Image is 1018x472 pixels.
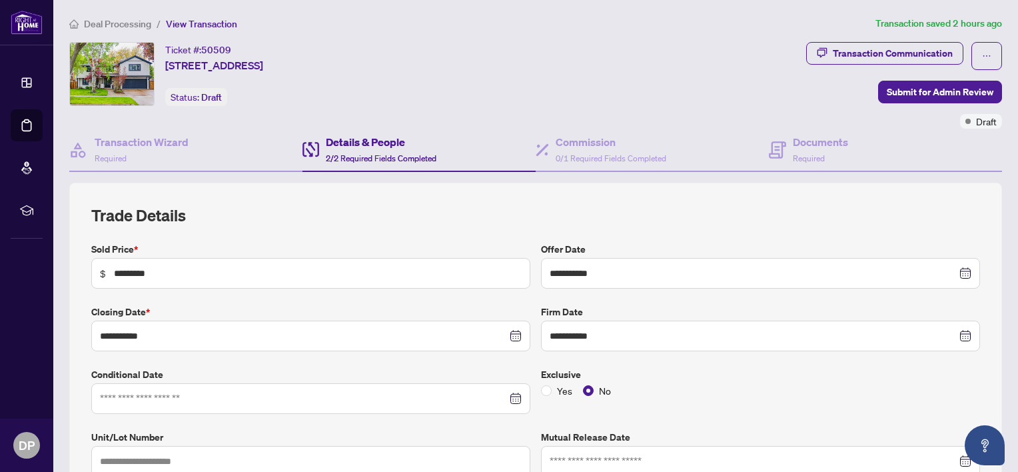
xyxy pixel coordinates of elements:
li: / [157,16,161,31]
label: Offer Date [541,242,980,257]
img: IMG-40735652_1.jpg [70,43,154,105]
span: 0/1 Required Fields Completed [556,153,666,163]
label: Sold Price [91,242,530,257]
div: Transaction Communication [833,43,953,64]
h4: Transaction Wizard [95,134,189,150]
label: Unit/Lot Number [91,430,530,445]
span: Draft [976,114,997,129]
span: home [69,19,79,29]
span: ellipsis [982,51,991,61]
span: Draft [201,91,222,103]
span: Required [793,153,825,163]
img: logo [11,10,43,35]
span: $ [100,266,106,281]
div: Ticket #: [165,42,231,57]
span: 2/2 Required Fields Completed [326,153,436,163]
span: Yes [552,383,578,398]
label: Mutual Release Date [541,430,980,445]
button: Open asap [965,425,1005,465]
label: Exclusive [541,367,980,382]
span: 50509 [201,44,231,56]
article: Transaction saved 2 hours ago [875,16,1002,31]
h4: Commission [556,134,666,150]
span: DP [19,436,35,455]
h4: Documents [793,134,848,150]
label: Firm Date [541,305,980,319]
span: No [594,383,616,398]
label: Closing Date [91,305,530,319]
label: Conditional Date [91,367,530,382]
span: View Transaction [166,18,237,30]
span: Required [95,153,127,163]
button: Submit for Admin Review [878,81,1002,103]
span: Submit for Admin Review [887,81,993,103]
div: Status: [165,88,227,106]
button: Transaction Communication [806,42,963,65]
h4: Details & People [326,134,436,150]
span: Deal Processing [84,18,151,30]
span: [STREET_ADDRESS] [165,57,263,73]
h2: Trade Details [91,205,980,226]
